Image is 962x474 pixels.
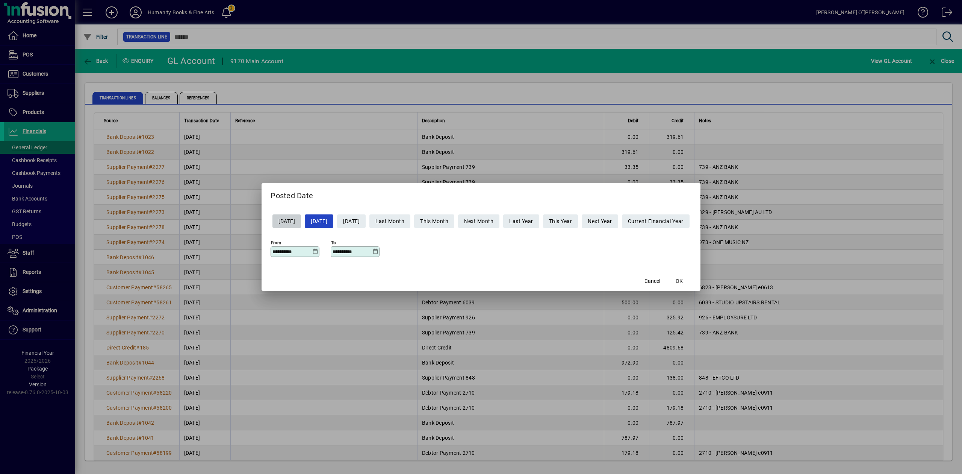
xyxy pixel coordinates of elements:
mat-label: To [331,240,336,245]
button: [DATE] [272,214,301,228]
button: Next Year [582,214,618,228]
span: Last Month [375,215,404,228]
button: This Year [543,214,578,228]
mat-label: From [271,240,281,245]
span: Cancel [644,277,660,285]
button: Cancel [640,274,664,288]
button: Next Month [458,214,499,228]
span: OK [676,277,683,285]
button: This Month [414,214,454,228]
button: Last Year [503,214,539,228]
span: [DATE] [311,215,327,228]
span: [DATE] [278,215,295,228]
button: Last Month [369,214,410,228]
span: Next Year [588,215,612,228]
span: Last Year [509,215,533,228]
button: [DATE] [337,214,366,228]
span: Next Month [464,215,493,228]
span: This Year [549,215,572,228]
span: Current Financial Year [628,215,684,228]
span: This Month [420,215,448,228]
button: [DATE] [305,214,333,228]
h2: Posted Date [262,183,700,205]
span: [DATE] [343,215,360,228]
button: OK [667,274,691,288]
button: Current Financial Year [622,214,690,228]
